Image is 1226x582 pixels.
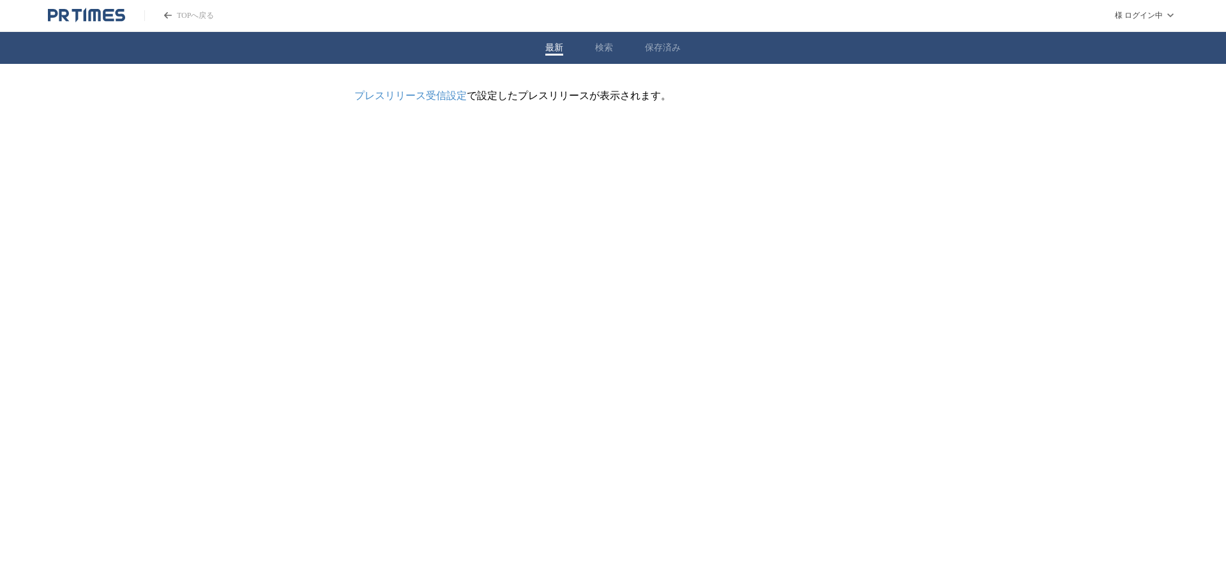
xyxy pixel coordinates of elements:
[48,8,125,23] a: PR TIMESのトップページはこちら
[144,10,214,21] a: PR TIMESのトップページはこちら
[545,42,563,54] button: 最新
[595,42,613,54] button: 検索
[645,42,681,54] button: 保存済み
[354,89,872,103] p: で設定したプレスリリースが表示されます。
[354,90,467,101] a: プレスリリース受信設定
